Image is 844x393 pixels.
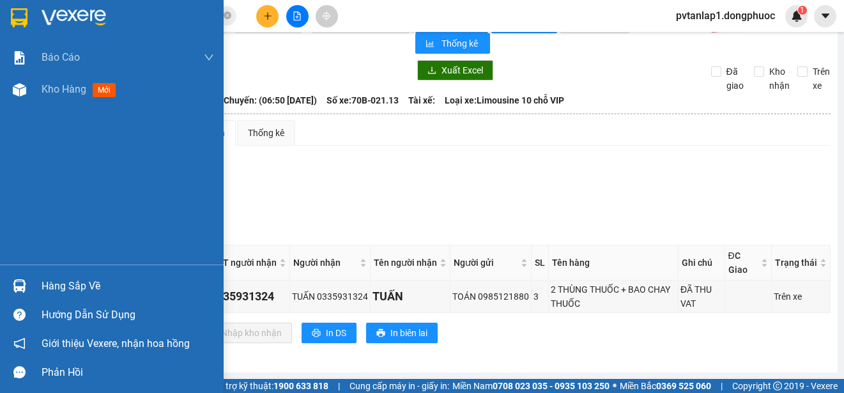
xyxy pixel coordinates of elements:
button: bar-chartThống kê [415,33,490,54]
img: logo [4,8,61,64]
div: Hàng sắp về [42,277,214,296]
span: ⚪️ [613,383,617,389]
div: TUẤN [372,288,448,305]
span: Số xe: 70B-021.13 [326,93,399,107]
span: question-circle [13,309,26,321]
div: Hướng dẫn sử dụng [42,305,214,325]
span: Miền Nam [452,379,610,393]
div: 3 [533,289,546,304]
button: printerIn biên lai [366,323,438,343]
span: plus [263,12,272,20]
span: file-add [293,12,302,20]
span: | [721,379,723,393]
button: aim [316,5,338,27]
div: Trên xe [774,289,828,304]
th: Tên hàng [549,245,679,281]
div: TOÁN 0985121880 [452,289,529,304]
strong: 0708 023 035 - 0935 103 250 [493,381,610,391]
button: caret-down [814,5,836,27]
button: downloadXuất Excel [417,60,493,81]
div: 0335931324 [210,288,288,305]
span: notification [13,337,26,350]
th: SL [532,245,549,281]
button: downloadNhập kho nhận [197,323,292,343]
span: Loại xe: Limousine 10 chỗ VIP [445,93,564,107]
span: pvtanlap1.dongphuoc [666,8,785,24]
span: Báo cáo [42,49,80,65]
span: SĐT người nhận [211,256,277,270]
strong: 0369 525 060 [656,381,711,391]
span: aim [322,12,331,20]
div: Phản hồi [42,363,214,382]
span: Trạng thái [775,256,817,270]
span: Hỗ trợ kỹ thuật: [212,379,328,393]
span: Kho nhận [764,65,795,93]
span: 06:23:27 [DATE] [28,93,78,100]
span: message [13,366,26,378]
span: | [338,379,340,393]
td: TUẤN [371,281,450,313]
span: close-circle [224,12,231,19]
img: warehouse-icon [13,83,26,96]
span: Hotline: 19001152 [101,57,157,65]
span: printer [312,328,321,339]
div: TUẤN 0335931324 [292,289,368,304]
strong: 1900 633 818 [273,381,328,391]
sup: 1 [798,6,807,15]
span: bar-chart [426,39,436,49]
strong: ĐỒNG PHƯỚC [101,7,175,18]
td: 0335931324 [208,281,290,313]
span: down [204,52,214,63]
span: In biên lai [390,326,427,340]
div: 2 THÙNG THUỐC + BAO CHAY THUỐC [551,282,676,311]
img: logo-vxr [11,8,27,27]
th: Ghi chú [679,245,725,281]
span: download [427,66,436,76]
span: Trên xe [808,65,835,93]
span: mới [93,83,116,97]
span: VPTL1408250001 [64,81,133,91]
span: Cung cấp máy in - giấy in: [349,379,449,393]
span: Người gửi [454,256,518,270]
span: Thống kê [441,36,480,50]
span: caret-down [820,10,831,22]
span: Xuất Excel [441,63,483,77]
span: Người nhận [293,256,357,270]
span: 01 Võ Văn Truyện, KP.1, Phường 2 [101,38,176,54]
span: 1 [800,6,804,15]
span: Tên người nhận [374,256,437,270]
span: Bến xe [GEOGRAPHIC_DATA] [101,20,172,36]
span: ĐC Giao [728,249,758,277]
span: copyright [773,381,782,390]
span: Miền Bắc [620,379,711,393]
img: icon-new-feature [791,10,802,22]
span: close-circle [224,10,231,22]
span: Kho hàng [42,83,86,95]
span: printer [376,328,385,339]
div: Thống kê [248,126,284,140]
button: file-add [286,5,309,27]
span: [PERSON_NAME]: [4,82,133,90]
div: ĐÃ THU VAT [680,282,723,311]
span: Chuyến: (06:50 [DATE]) [224,93,317,107]
span: Giới thiệu Vexere, nhận hoa hồng [42,335,190,351]
img: solution-icon [13,51,26,65]
span: Tài xế: [408,93,435,107]
span: In ngày: [4,93,78,100]
span: In DS [326,326,346,340]
img: warehouse-icon [13,279,26,293]
span: Đã giao [721,65,749,93]
span: ----------------------------------------- [35,69,157,79]
button: printerIn DS [302,323,357,343]
button: plus [256,5,279,27]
